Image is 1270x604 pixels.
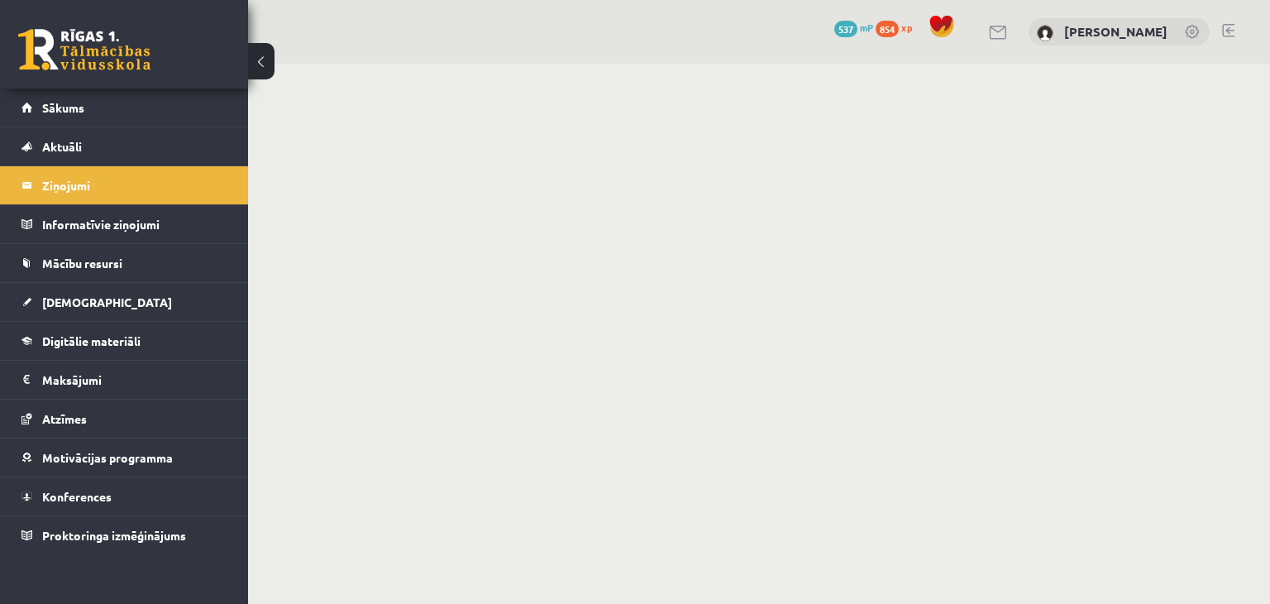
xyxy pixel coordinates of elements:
img: Alisa Griščuka [1037,25,1053,41]
span: Proktoringa izmēģinājums [42,528,186,543]
a: Konferences [21,477,227,515]
span: Aktuāli [42,139,82,154]
a: Informatīvie ziņojumi [21,205,227,243]
a: Motivācijas programma [21,439,227,477]
legend: Ziņojumi [42,166,227,204]
a: Ziņojumi [21,166,227,204]
span: 537 [834,21,857,37]
span: Konferences [42,489,112,504]
a: Proktoringa izmēģinājums [21,516,227,554]
span: mP [860,21,873,34]
a: Atzīmes [21,400,227,438]
span: [DEMOGRAPHIC_DATA] [42,295,172,309]
a: 854 xp [876,21,920,34]
a: [PERSON_NAME] [1064,23,1167,40]
span: Atzīmes [42,411,87,426]
span: Motivācijas programma [42,450,173,465]
span: Mācību resursi [42,256,122,271]
a: Digitālie materiāli [21,322,227,360]
a: Sākums [21,89,227,127]
a: Maksājumi [21,361,227,399]
span: xp [901,21,912,34]
legend: Maksājumi [42,361,227,399]
span: 854 [876,21,899,37]
legend: Informatīvie ziņojumi [42,205,227,243]
a: Mācību resursi [21,244,227,282]
a: Aktuāli [21,127,227,165]
a: Rīgas 1. Tālmācības vidusskola [18,29,150,70]
span: Digitālie materiāli [42,333,141,348]
a: 537 mP [834,21,873,34]
span: Sākums [42,100,84,115]
a: [DEMOGRAPHIC_DATA] [21,283,227,321]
